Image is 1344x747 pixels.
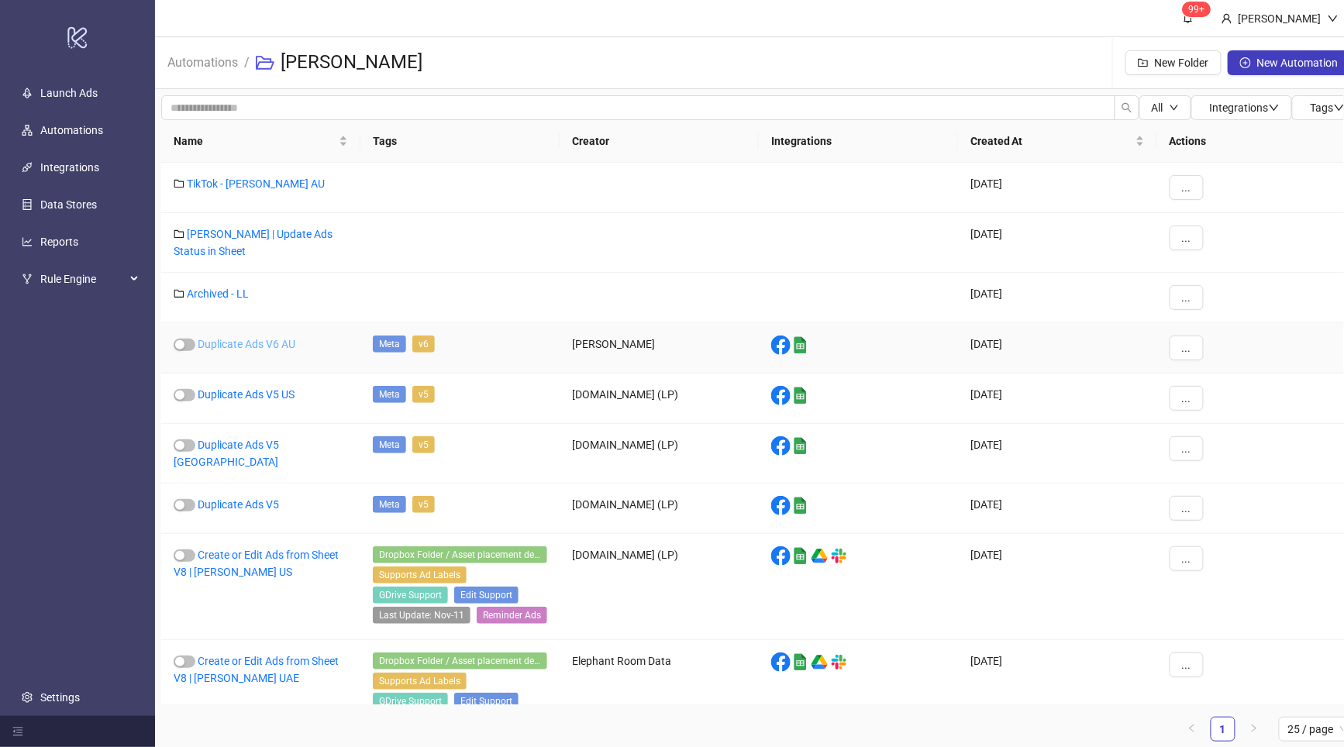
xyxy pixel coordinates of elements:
th: Created At [958,120,1157,163]
button: ... [1170,496,1204,521]
span: v5 [412,496,435,513]
button: ... [1170,386,1204,411]
span: Meta [373,496,406,513]
div: [DATE] [958,640,1157,746]
a: Create or Edit Ads from Sheet V8 | [PERSON_NAME] US [174,549,339,578]
div: [PERSON_NAME] [560,323,759,373]
span: user [1222,13,1232,24]
div: [PERSON_NAME] [1232,10,1328,27]
span: Rule Engine [40,263,126,294]
a: [PERSON_NAME] | Update Ads Status in Sheet [174,228,333,257]
a: Integrations [40,161,99,174]
div: [DATE] [958,273,1157,323]
h3: [PERSON_NAME] [281,50,422,75]
span: folder [174,178,184,189]
span: fork [22,274,33,284]
span: GDrive Support [373,693,448,710]
span: Dropbox Folder / Asset placement detection [373,652,547,670]
span: New Folder [1155,57,1209,69]
div: [DOMAIN_NAME] (LP) [560,373,759,424]
a: Reports [40,236,78,248]
span: ... [1182,553,1191,565]
span: ... [1182,232,1191,244]
button: ... [1170,285,1204,310]
a: TikTok - [PERSON_NAME] AU [187,177,325,190]
div: [DATE] [958,323,1157,373]
span: Meta [373,336,406,353]
span: down [1269,102,1280,113]
span: folder [174,288,184,299]
li: Next Page [1242,717,1266,742]
span: ... [1182,502,1191,515]
span: right [1249,724,1259,733]
a: Settings [40,691,80,704]
span: folder-add [1138,57,1149,68]
span: Reminder Ads [477,607,547,624]
span: v6 [412,336,435,353]
span: left [1187,724,1197,733]
th: Creator [560,120,759,163]
span: folder-open [256,53,274,72]
a: Create or Edit Ads from Sheet V8 | [PERSON_NAME] UAE [174,655,339,684]
span: Last Update: Nov-11 [373,607,470,624]
a: Duplicate Ads V5 US [198,388,295,401]
button: Alldown [1139,95,1191,120]
span: v5 [412,386,435,403]
div: [DATE] [958,534,1157,640]
th: Tags [360,120,560,163]
span: Dropbox Folder / Asset placement detection [373,546,547,563]
a: Automations [40,124,103,136]
span: folder [174,229,184,239]
span: Edit Support [454,693,519,710]
span: ... [1182,392,1191,404]
span: plus-circle [1240,57,1251,68]
a: Duplicate Ads V6 AU [198,338,295,350]
button: ... [1170,175,1204,200]
span: ... [1182,659,1191,671]
div: [DATE] [958,424,1157,484]
span: Supports Ad Labels [373,566,467,583]
span: All [1152,102,1163,114]
div: [DATE] [958,484,1157,534]
button: right [1242,717,1266,742]
span: search [1122,102,1132,113]
th: Integrations [759,120,958,163]
button: ... [1170,225,1204,250]
sup: 1515 [1183,2,1211,17]
button: ... [1170,546,1204,571]
button: ... [1170,652,1204,677]
button: New Folder [1125,50,1222,75]
span: New Automation [1257,57,1339,69]
span: GDrive Support [373,587,448,604]
span: v5 [412,436,435,453]
li: 1 [1211,717,1235,742]
a: 1 [1211,718,1235,741]
a: Duplicate Ads V5 [GEOGRAPHIC_DATA] [174,439,279,468]
span: ... [1182,342,1191,354]
span: ... [1182,442,1191,455]
button: left [1180,717,1204,742]
span: Edit Support [454,587,519,604]
th: Name [161,120,360,163]
button: ... [1170,436,1204,461]
a: Automations [164,53,241,70]
span: ... [1182,291,1191,304]
span: ... [1182,181,1191,194]
div: [DATE] [958,373,1157,424]
span: bell [1183,12,1194,23]
button: ... [1170,336,1204,360]
div: [DATE] [958,163,1157,213]
div: [DOMAIN_NAME] (LP) [560,484,759,534]
span: down [1170,103,1179,112]
span: Meta [373,386,406,403]
a: Launch Ads [40,87,98,99]
div: [DOMAIN_NAME] (LP) [560,534,759,640]
span: Supports Ad Labels [373,673,467,690]
div: [DATE] [958,213,1157,273]
button: Integrationsdown [1191,95,1292,120]
span: menu-fold [12,726,23,737]
span: Integrations [1210,102,1280,114]
a: Archived - LL [187,287,249,300]
li: / [244,38,250,88]
a: Duplicate Ads V5 [198,498,279,511]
